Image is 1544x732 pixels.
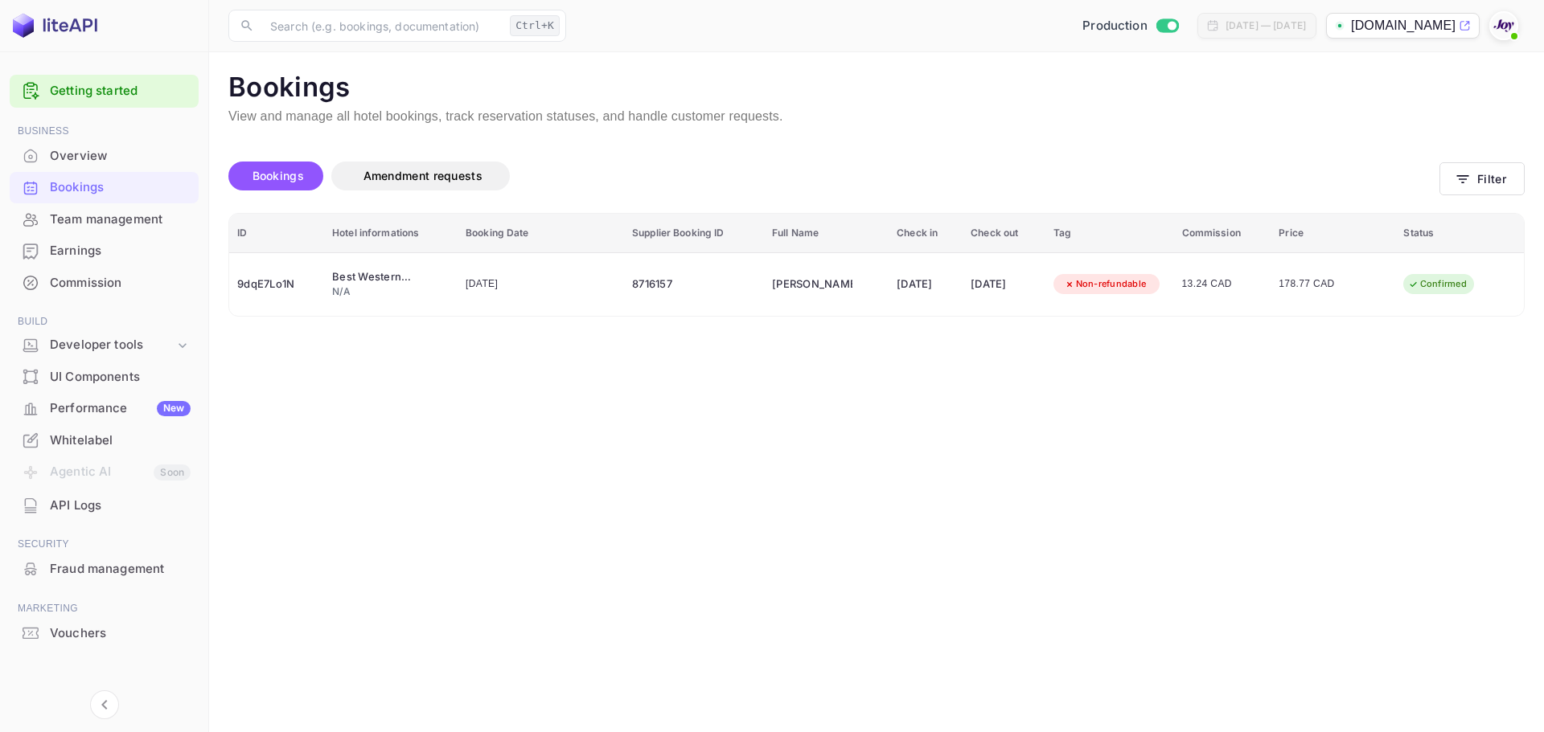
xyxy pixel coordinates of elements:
a: UI Components [10,362,199,391]
th: ID [229,214,324,253]
div: Bookings [10,172,199,203]
div: [DATE] [897,272,955,297]
a: Vouchers [10,618,199,648]
div: Switch to Sandbox mode [1076,17,1185,35]
span: Marketing [10,601,199,617]
span: 178.77 CAD [1279,276,1359,292]
span: [DATE] [466,276,578,292]
th: Commission [1174,214,1271,253]
div: N/A [332,284,450,299]
a: Bookings [10,172,199,202]
div: Developer tools [10,331,199,359]
div: Vouchers [50,624,191,643]
div: Overview [50,147,191,166]
input: Search (e.g. bookings, documentation) [261,10,503,42]
a: Overview [10,141,199,170]
div: Fraud management [50,560,191,579]
div: Confirmed [1398,274,1477,294]
div: Vouchers [10,618,199,649]
button: Collapse navigation [90,690,119,719]
div: Bookings [50,178,191,197]
th: Booking Date [458,214,624,253]
div: API Logs [10,490,199,521]
div: Team management [50,211,191,229]
div: Getting started [10,75,199,108]
th: Status [1395,214,1524,253]
a: API Logs [10,490,199,520]
th: Hotel informations [324,214,458,253]
a: Earnings [10,235,199,265]
a: Whitelabel [10,425,199,455]
div: Performance [50,399,191,418]
p: [DOMAIN_NAME] [1351,16,1456,35]
div: UI Components [50,368,191,386]
div: Developer tools [50,336,175,354]
a: PerformanceNew [10,393,199,423]
div: Whitelabel [10,425,199,456]
div: New [157,401,191,415]
div: Earnings [10,235,199,267]
th: Full Name [764,214,889,253]
a: Fraud management [10,554,199,583]
th: Tag [1045,214,1174,253]
div: Commission [50,274,191,292]
div: [DATE] [971,272,1037,297]
a: Getting started [50,82,191,100]
div: PerformanceNew [10,393,199,424]
th: Price [1271,214,1395,253]
div: Best Western Pembroke Inn & Conference Centre [332,269,413,285]
span: Bookings [253,169,304,182]
div: Overview [10,141,199,172]
div: Non-refundable [1053,274,1157,294]
span: Business [10,124,199,140]
div: UI Components [10,362,199,393]
button: Filter [1439,162,1525,195]
div: Earnings [50,242,191,260]
a: Team management [10,204,199,234]
span: Build [10,314,199,330]
a: Commission [10,268,199,297]
div: Ctrl+K [510,15,560,36]
div: Team management [10,204,199,235]
span: Security [10,537,199,553]
p: View and manage all hotel bookings, track reservation statuses, and handle customer requests. [228,107,1525,126]
img: LiteAPI logo [13,13,104,39]
div: 8716157 [632,272,756,297]
img: With Joy [1491,13,1517,39]
p: Bookings [228,72,1525,104]
div: Fraud management [10,554,199,585]
div: [DATE] — [DATE] [1226,18,1306,33]
th: Check out [963,214,1045,253]
div: Whitelabel [50,431,191,450]
span: Production [1082,17,1148,35]
div: 9dqE7Lo1N [237,272,316,297]
div: API Logs [50,497,191,515]
table: booking table [229,214,1524,316]
div: account-settings tabs [228,162,1439,190]
span: 13.24 CAD [1182,276,1263,292]
div: Commission [10,268,199,299]
th: Check in [889,214,963,253]
th: Supplier Booking ID [624,214,764,253]
span: Amendment requests [363,169,482,182]
div: Trent Dolan [772,272,852,297]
